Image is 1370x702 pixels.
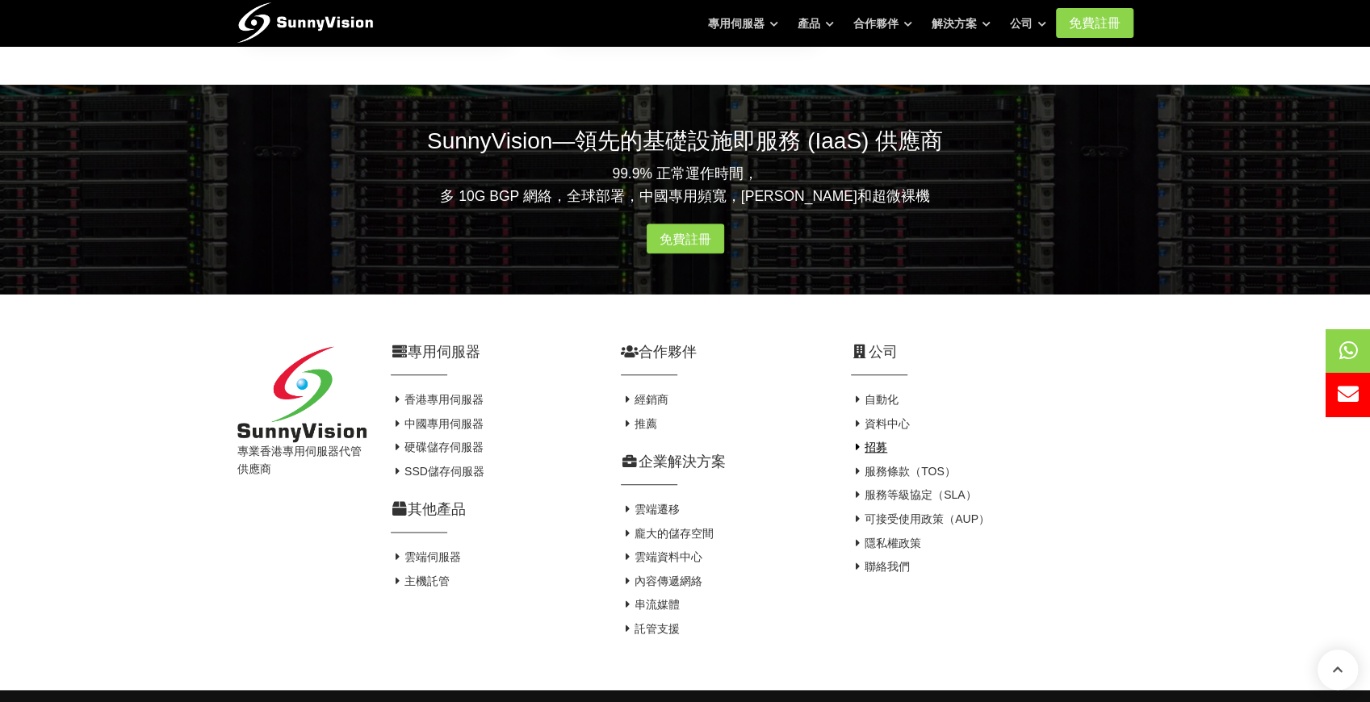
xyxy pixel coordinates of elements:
a: 串流媒體 [621,598,681,611]
a: 龐大的儲存空間 [621,527,714,540]
font: 雲端資料中心 [635,550,702,563]
a: 隱私權政策 [851,537,922,549]
a: 招募 [851,441,888,453]
font: 服務條款（TOS） [865,465,956,478]
font: 服務等級協定（SLA） [865,488,976,501]
font: SunnyVision—領先的基礎設施即服務 (IaaS) 供應商 [427,128,943,153]
font: 硬碟儲存伺服器 [404,441,484,453]
font: 可接受使用政策（AUP） [865,512,990,525]
a: 可接受使用政策（AUP） [851,512,990,525]
font: 公司 [1010,17,1033,30]
font: 產品 [798,17,820,30]
font: 託管支援 [635,622,680,635]
font: 中國專用伺服器 [404,417,484,430]
font: 推薦 [635,417,657,430]
font: 99.9% 正常運作時間， [612,165,757,182]
a: 免費註冊 [647,224,724,253]
font: 專用伺服器 [708,17,765,30]
a: 合作夥伴 [853,9,912,38]
a: 服務條款（TOS） [851,465,956,478]
font: 合作夥伴 [853,17,899,30]
font: 串流媒體 [635,598,680,611]
font: 主機託管 [404,575,450,587]
font: 龐大的儲存空間 [635,527,714,540]
img: 陽光威視有限公司 [237,346,367,442]
a: 託管支援 [621,622,681,635]
font: 雲端遷移 [635,503,680,516]
font: 隱私權政策 [865,537,921,549]
a: 公司 [1010,9,1046,38]
a: 香港專用伺服器 [391,393,484,406]
a: 解決方案 [932,9,991,38]
a: 雲端資料中心 [621,550,703,563]
a: 硬碟儲存伺服器 [391,441,484,453]
font: 免費註冊 [1069,16,1121,30]
a: SSD儲存伺服器 [391,465,484,478]
a: 內容傳遞網絡 [621,575,703,587]
font: 雲端伺服器 [404,550,461,563]
a: 雲端伺服器 [391,550,462,563]
font: 香港專用伺服器 [404,393,484,406]
font: 合作夥伴 [638,344,696,360]
font: 資料中心 [865,417,910,430]
font: 多 10G BGP 網絡，全球部署，中國專用頻寬，[PERSON_NAME]和超微裸機 [440,188,929,204]
font: 解決方案 [932,17,977,30]
font: 內容傳遞網絡 [635,575,702,587]
a: 資料中心 [851,417,911,430]
a: 服務等級協定（SLA） [851,488,977,501]
font: 其他產品 [408,501,466,517]
font: SSD儲存伺服器 [404,465,484,478]
font: 自動化 [865,393,899,406]
font: 經銷商 [635,393,668,406]
font: 專業香港專用伺服器代管供應商 [237,445,362,475]
font: 企業解決方案 [638,453,725,470]
font: 公司 [868,344,897,360]
a: 聯絡我們 [851,560,911,573]
font: 專用伺服器 [408,344,480,360]
a: 自動化 [851,393,899,406]
font: 免費註冊 [660,232,711,245]
a: 主機託管 [391,575,450,587]
font: 聯絡我們 [865,560,910,573]
a: 雲端遷移 [621,503,681,516]
a: 經銷商 [621,393,669,406]
a: 推薦 [621,417,658,430]
a: 產品 [798,9,834,38]
a: 中國專用伺服器 [391,417,484,430]
a: 專用伺服器 [708,9,778,38]
font: 招募 [865,441,887,453]
a: 免費註冊 [1056,8,1133,38]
